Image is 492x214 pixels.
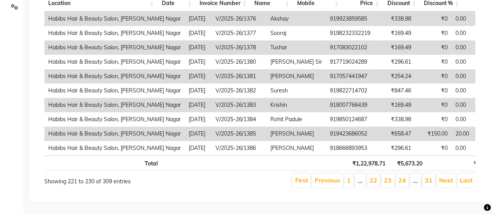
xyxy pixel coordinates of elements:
[326,12,374,26] td: 919923859585
[266,12,326,26] td: Akshay
[185,84,212,98] td: [DATE]
[212,112,266,127] td: V/2025-26/1384
[460,176,473,184] a: Last
[212,84,266,98] td: V/2025-26/1382
[374,69,415,84] td: ₹254.24
[266,26,326,40] td: Sooraj
[389,155,426,171] th: ₹5,673.20
[266,55,326,69] td: [PERSON_NAME] Sir
[439,176,453,184] a: Next
[415,141,452,155] td: ₹0
[415,55,452,69] td: ₹0
[326,127,374,141] td: 919423686052
[326,141,374,155] td: 918666893953
[415,26,452,40] td: ₹0
[266,69,326,84] td: [PERSON_NAME]
[295,176,308,184] a: First
[212,127,266,141] td: V/2025-26/1385
[348,155,389,171] th: ₹1,22,978.71
[398,176,406,184] a: 24
[44,141,185,155] td: Habibs Hair & Beauty Salon, [PERSON_NAME] Nagar
[415,127,452,141] td: ₹150.00
[212,69,266,84] td: V/2025-26/1381
[185,26,212,40] td: [DATE]
[326,55,374,69] td: 917719024289
[374,55,415,69] td: ₹296.61
[326,40,374,55] td: 917083022102
[415,98,452,112] td: ₹0
[415,12,452,26] td: ₹0
[374,127,415,141] td: ₹658.47
[44,40,185,55] td: Habibs Hair & Beauty Salon, [PERSON_NAME] Nagar
[44,98,185,112] td: Habibs Hair & Beauty Salon, [PERSON_NAME] Nagar
[185,98,212,112] td: [DATE]
[415,84,452,98] td: ₹0
[326,84,374,98] td: 919822714702
[185,112,212,127] td: [DATE]
[266,40,326,55] td: Tushar
[425,176,432,184] a: 31
[266,112,326,127] td: Rohit Padule
[266,98,326,112] td: Krishin
[326,26,374,40] td: 9198232332219
[44,84,185,98] td: Habibs Hair & Beauty Salon, [PERSON_NAME] Nagar
[374,98,415,112] td: ₹169.49
[315,176,340,184] a: Previous
[266,127,326,141] td: [PERSON_NAME]
[374,26,415,40] td: ₹169.49
[212,40,266,55] td: V/2025-26/1378
[374,12,415,26] td: ₹338.98
[212,55,266,69] td: V/2025-26/1380
[326,98,374,112] td: 918007766439
[44,112,185,127] td: Habibs Hair & Beauty Salon, [PERSON_NAME] Nagar
[374,40,415,55] td: ₹169.49
[347,176,351,184] a: 1
[44,127,185,141] td: Habibs Hair & Beauty Salon, [PERSON_NAME] Nagar
[185,40,212,55] td: [DATE]
[266,84,326,98] td: Suresh
[185,127,212,141] td: [DATE]
[384,176,392,184] a: 23
[374,141,415,155] td: ₹296.61
[415,69,452,84] td: ₹0
[374,84,415,98] td: ₹847.46
[185,141,212,155] td: [DATE]
[326,69,374,84] td: 917057441947
[44,55,185,69] td: Habibs Hair & Beauty Salon, [PERSON_NAME] Nagar
[266,141,326,155] td: [PERSON_NAME]
[212,26,266,40] td: V/2025-26/1377
[185,69,212,84] td: [DATE]
[415,112,452,127] td: ₹0
[44,69,185,84] td: Habibs Hair & Beauty Salon, [PERSON_NAME] Nagar
[369,176,377,184] a: 22
[44,173,217,186] div: Showing 221 to 230 of 309 entries
[44,26,185,40] td: Habibs Hair & Beauty Salon, [PERSON_NAME] Nagar
[185,55,212,69] td: [DATE]
[44,12,185,26] td: Habibs Hair & Beauty Salon, [PERSON_NAME] Nagar
[415,40,452,55] td: ₹0
[212,141,266,155] td: V/2025-26/1386
[44,155,162,171] th: Total
[212,98,266,112] td: V/2025-26/1383
[212,12,266,26] td: V/2025-26/1376
[326,112,374,127] td: 919850124687
[374,112,415,127] td: ₹338.98
[185,12,212,26] td: [DATE]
